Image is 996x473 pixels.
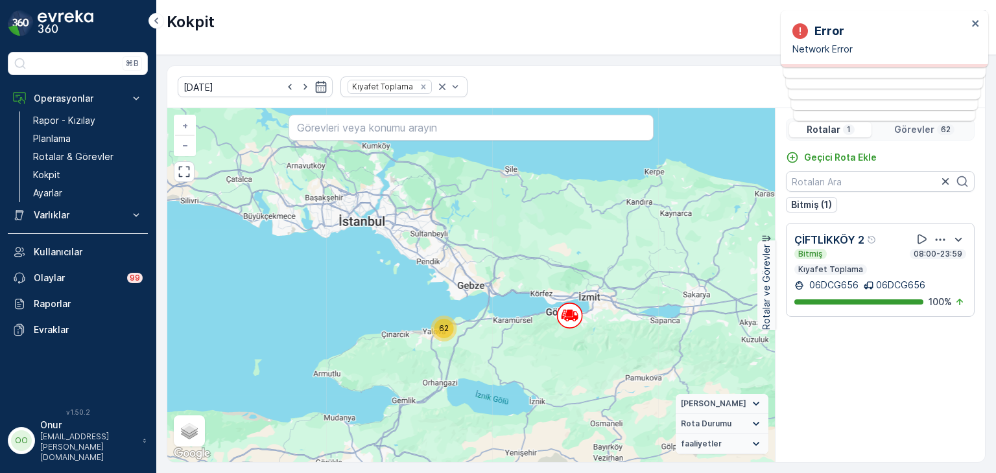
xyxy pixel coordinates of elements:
[171,445,213,462] img: Google
[130,273,140,283] p: 99
[8,239,148,265] a: Kullanıcılar
[33,114,95,127] p: Rapor - Kızılay
[867,235,877,245] div: Yardım Araç İkonu
[797,249,824,259] p: Bitmiş
[797,264,864,275] p: Kıyafet Toplama
[676,414,768,434] summary: Rota Durumu
[431,316,457,341] div: 62
[34,209,122,222] p: Varlıklar
[8,408,148,416] span: v 1.50.2
[348,80,415,93] div: Kıyafet Toplama
[894,123,934,136] p: Görevler
[814,22,844,40] p: Error
[171,445,213,462] a: Bu bölgeyi Google Haritalar'da açın (yeni pencerede açılır)
[28,166,148,184] a: Kokpit
[178,76,333,97] input: dd/mm/yyyy
[40,432,136,463] p: [EMAIL_ADDRESS][PERSON_NAME][DOMAIN_NAME]
[175,417,204,445] a: Layers
[33,187,62,200] p: Ayarlar
[11,430,32,451] div: OO
[28,111,148,130] a: Rapor - Kızılay
[38,10,93,36] img: logo_dark-DEwI_e13.png
[876,279,925,292] p: 06DCG656
[794,232,864,248] p: ÇİFTLİKKÖY 2
[40,419,136,432] p: Onur
[786,197,837,213] button: Bitmiş (1)
[8,202,148,228] button: Varlıklar
[34,323,143,336] p: Evraklar
[33,132,71,145] p: Planlama
[33,150,113,163] p: Rotalar & Görevler
[807,279,859,292] p: 06DCG656
[786,171,975,192] input: Rotaları Ara
[8,317,148,343] a: Evraklar
[175,116,195,135] a: Yakınlaştır
[8,86,148,111] button: Operasyonlar
[175,135,195,155] a: Uzaklaştır
[929,295,952,308] p: 100 %
[676,394,768,414] summary: [PERSON_NAME]
[182,120,188,131] span: +
[182,139,189,150] span: −
[681,439,722,449] span: faaliyetler
[416,82,431,92] div: Remove Kıyafet Toplama
[8,265,148,291] a: Olaylar99
[34,246,143,259] p: Kullanıcılar
[126,58,139,69] p: ⌘B
[681,419,731,429] span: Rota Durumu
[760,244,773,330] p: Rotalar ve Görevler
[289,115,653,141] input: Görevleri veya konumu arayın
[28,148,148,166] a: Rotalar & Görevler
[34,271,119,284] p: Olaylar
[804,151,877,164] p: Geçici Rota Ekle
[912,249,964,259] p: 08:00-23:59
[28,184,148,202] a: Ayarlar
[8,419,148,463] button: OOOnur[EMAIL_ADDRESS][PERSON_NAME][DOMAIN_NAME]
[167,12,215,32] p: Kokpit
[34,297,143,310] p: Raporlar
[940,124,952,135] p: 62
[971,18,980,30] button: close
[34,92,122,105] p: Operasyonlar
[8,10,34,36] img: logo
[676,434,768,454] summary: faaliyetler
[792,43,967,56] p: Network Error
[28,130,148,148] a: Planlama
[681,398,746,409] span: [PERSON_NAME]
[846,124,852,135] p: 1
[786,151,877,164] a: Geçici Rota Ekle
[439,323,449,333] span: 62
[791,198,832,211] p: Bitmiş (1)
[807,123,840,136] p: Rotalar
[8,291,148,317] a: Raporlar
[33,168,60,181] p: Kokpit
